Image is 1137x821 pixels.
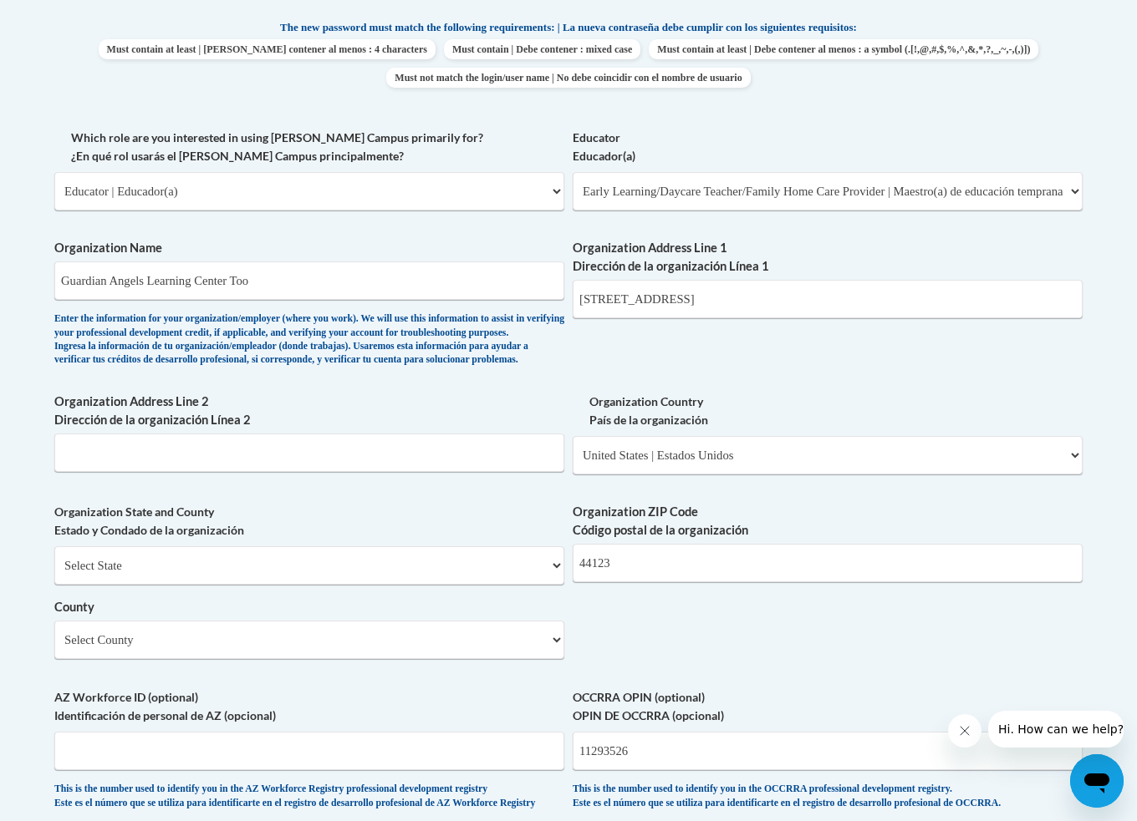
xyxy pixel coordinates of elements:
input: Metadata input [54,261,564,300]
label: Which role are you interested in using [PERSON_NAME] Campus primarily for? ¿En qué rol usarás el ... [54,129,564,165]
div: This is the number used to identify you in the AZ Workforce Registry professional development reg... [54,783,564,810]
label: County [54,598,564,616]
span: The new password must match the following requirements: | La nueva contraseña debe cumplir con lo... [280,20,857,35]
label: OCCRRA OPIN (optional) OPIN DE OCCRRA (opcional) [573,688,1083,725]
input: Metadata input [54,433,564,472]
label: Organization Address Line 1 Dirección de la organización Línea 1 [573,239,1083,276]
label: Organization Address Line 2 Dirección de la organización Línea 2 [54,393,564,429]
label: Organization Name [54,239,564,257]
label: Organization Country País de la organización [573,393,1083,429]
div: Enter the information for your organization/employer (where you work). We will use this informati... [54,312,564,367]
div: This is the number used to identify you in the OCCRRA professional development registry. Este es ... [573,783,1083,810]
span: Must contain | Debe contener : mixed case [444,39,640,59]
label: Organization State and County Estado y Condado de la organización [54,503,564,540]
input: Metadata input [573,280,1083,318]
span: Must contain at least | Debe contener al menos : a symbol (.[!,@,#,$,%,^,&,*,?,_,~,-,(,)]) [649,39,1038,59]
iframe: Button to launch messaging window [1070,754,1124,808]
iframe: Message from company [988,711,1124,748]
label: Educator Educador(a) [573,129,1083,165]
iframe: Close message [948,714,981,748]
label: Organization ZIP Code Código postal de la organización [573,503,1083,540]
span: Must contain at least | [PERSON_NAME] contener al menos : 4 characters [99,39,436,59]
label: AZ Workforce ID (optional) Identificación de personal de AZ (opcional) [54,688,564,725]
span: Must not match the login/user name | No debe coincidir con el nombre de usuario [386,68,750,88]
input: Metadata input [573,544,1083,582]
